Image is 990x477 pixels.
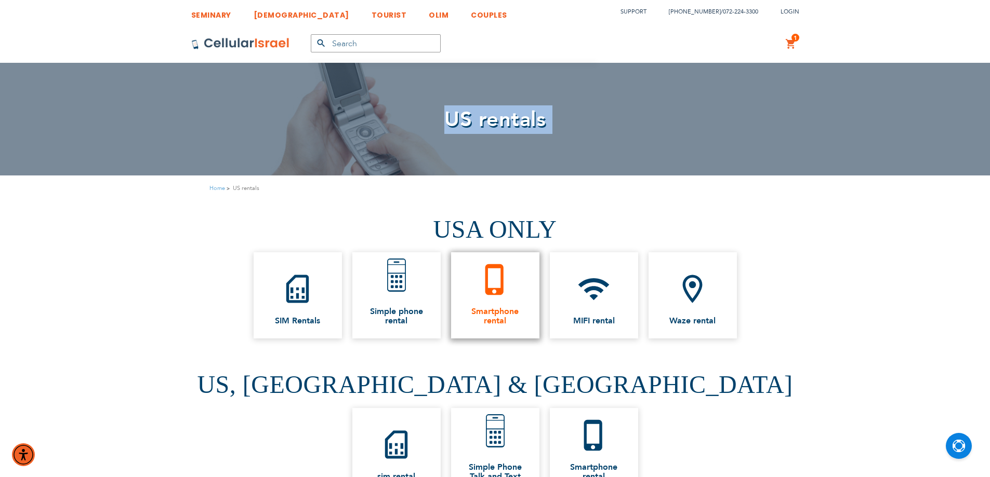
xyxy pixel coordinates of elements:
[363,307,430,325] span: Simple phone rental
[676,272,709,306] i: location_on
[658,4,758,19] li: /
[379,428,413,461] i: sim_card
[233,183,259,193] strong: US rentals
[669,316,716,325] span: Waze rental
[573,316,615,325] span: MIFI rental
[429,3,448,22] a: OLIM
[649,252,737,338] a: location_on Waze rental
[669,8,721,16] a: [PHONE_NUMBER]
[794,34,797,42] span: 1
[577,418,611,452] i: phone_iphone
[281,272,314,306] i: sim_card
[209,184,225,192] a: Home
[577,272,611,306] i: wifi
[478,263,512,296] i: phone_iphone
[275,316,320,325] span: SIM Rentals
[461,307,529,325] span: Smartphone rental
[254,252,342,338] a: sim_card SIM Rentals
[8,212,982,248] h1: USA ONLY
[8,367,982,403] h1: US, [GEOGRAPHIC_DATA] & [GEOGRAPHIC_DATA]
[451,252,539,338] a: phone_iphone Smartphone rental
[550,252,638,338] a: wifi MIFI rental
[191,3,231,22] a: SEMINARY
[471,3,507,22] a: COUPLES
[191,37,290,50] img: Cellular Israel Logo
[311,34,441,52] input: Search
[254,3,349,22] a: [DEMOGRAPHIC_DATA]
[621,8,646,16] a: Support
[781,8,799,16] span: Login
[12,443,35,466] div: Accessibility Menu
[352,252,441,338] a: Simple phone rental
[723,8,758,16] a: 072-224-3300
[372,3,407,22] a: TOURIST
[444,105,546,134] span: US rentals
[785,38,797,50] a: 1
